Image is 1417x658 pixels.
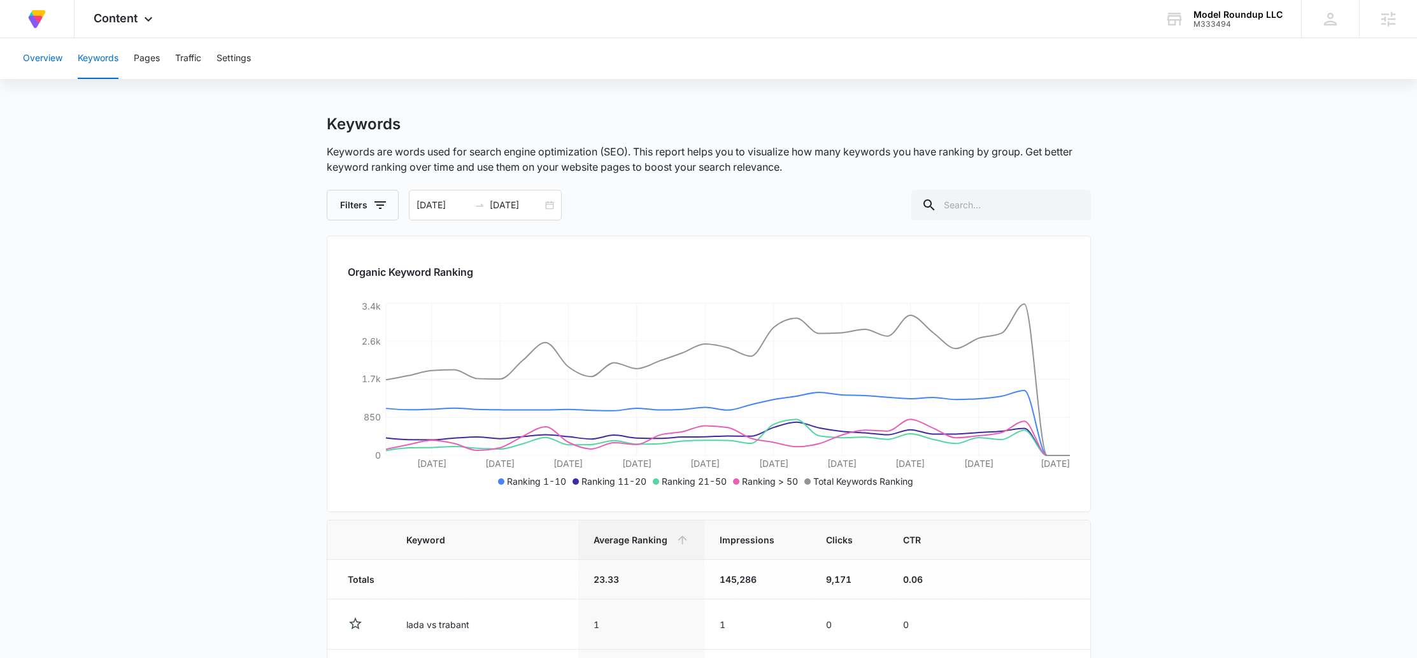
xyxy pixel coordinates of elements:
[327,144,1091,175] p: Keywords are words used for search engine optimization (SEO). This report helps you to visualize ...
[406,533,545,547] span: Keyword
[474,200,485,210] span: to
[895,458,925,469] tspan: [DATE]
[578,599,704,650] td: 1
[48,75,114,83] div: Domain Overview
[888,599,956,650] td: 0
[485,458,515,469] tspan: [DATE]
[1193,10,1283,20] div: account name
[417,198,469,212] input: Start date
[327,560,391,599] td: Totals
[662,476,727,487] span: Ranking 21-50
[364,411,381,422] tspan: 850
[362,336,381,347] tspan: 2.6k
[391,599,579,650] td: lada vs trabant
[175,38,201,79] button: Traffic
[94,11,138,25] span: Content
[507,476,566,487] span: Ranking 1-10
[888,560,956,599] td: 0.06
[33,33,140,43] div: Domain: [DOMAIN_NAME]
[704,599,811,650] td: 1
[375,450,381,461] tspan: 0
[362,301,381,311] tspan: 3.4k
[327,115,401,134] h1: Keywords
[474,200,485,210] span: swap-right
[362,373,381,384] tspan: 1.7k
[217,38,251,79] button: Settings
[1041,458,1070,469] tspan: [DATE]
[964,458,993,469] tspan: [DATE]
[720,533,777,547] span: Impressions
[811,599,888,650] td: 0
[20,20,31,31] img: logo_orange.svg
[903,533,922,547] span: CTR
[141,75,215,83] div: Keywords by Traffic
[23,38,62,79] button: Overview
[553,458,583,469] tspan: [DATE]
[78,38,118,79] button: Keywords
[417,458,446,469] tspan: [DATE]
[134,38,160,79] button: Pages
[348,264,1070,280] h2: Organic Keyword Ranking
[581,476,646,487] span: Ranking 11-20
[1193,20,1283,29] div: account id
[827,458,857,469] tspan: [DATE]
[622,458,651,469] tspan: [DATE]
[34,74,45,84] img: tab_domain_overview_orange.svg
[578,560,704,599] td: 23.33
[911,190,1091,220] input: Search...
[704,560,811,599] td: 145,286
[690,458,720,469] tspan: [DATE]
[742,476,798,487] span: Ranking > 50
[811,560,888,599] td: 9,171
[36,20,62,31] div: v 4.0.25
[594,533,670,547] span: Average Ranking
[758,458,788,469] tspan: [DATE]
[327,190,399,220] button: Filters
[813,476,913,487] span: Total Keywords Ranking
[25,8,48,31] img: Volusion
[20,33,31,43] img: website_grey.svg
[490,198,543,212] input: End date
[127,74,137,84] img: tab_keywords_by_traffic_grey.svg
[826,533,855,547] span: Clicks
